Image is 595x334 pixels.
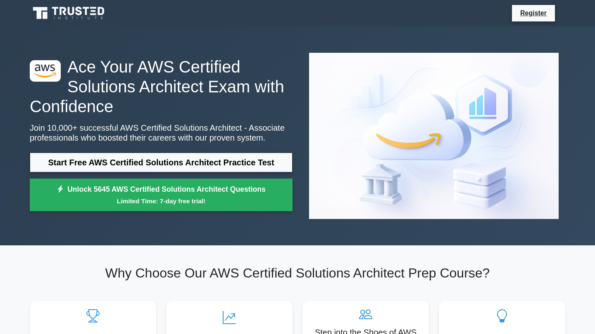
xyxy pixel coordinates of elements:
h2: Why Choose Our AWS Certified Solutions Architect Prep Course? [30,265,565,281]
p: Join 10,000+ successful AWS Certified Solutions Architect - Associate professionals who boosted t... [30,123,293,143]
a: Start Free AWS Certified Solutions Architect Practice Test [30,153,293,172]
img: AWS Certified Solutions Architect - Associate Preview [302,46,565,226]
a: Register [515,8,552,18]
h1: Ace Your AWS Certified Solutions Architect Exam with Confidence [30,57,293,116]
a: Unlock 5645 AWS Certified Solutions Architect QuestionsLimited Time: 7-day free trial! [30,179,293,212]
small: Limited Time: 7-day free trial! [40,196,282,206]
